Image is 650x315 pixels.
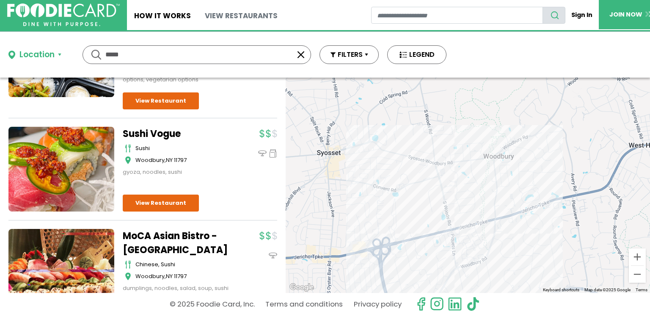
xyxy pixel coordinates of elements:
span: 11797 [174,272,187,280]
img: map_icon.svg [125,156,131,164]
button: search [543,7,565,24]
img: cutlery_icon.svg [125,260,131,269]
button: Zoom in [629,248,646,265]
a: Open this area in Google Maps (opens a new window) [288,282,316,293]
input: restaurant search [371,7,543,24]
img: FoodieCard; Eat, Drink, Save, Donate [7,3,120,26]
button: LEGEND [387,45,446,64]
button: Keyboard shortcuts [543,287,579,293]
p: © 2025 Foodie Card, Inc. [170,297,255,312]
span: Woodbury [135,272,165,280]
div: chinese, sushi [135,260,229,269]
div: , [135,156,229,164]
span: Woodbury [135,156,165,164]
a: Sign In [565,7,599,23]
img: dinein_icon.svg [269,251,277,260]
img: map_icon.svg [125,272,131,281]
a: View Restaurant [123,195,199,212]
span: 11797 [174,156,187,164]
div: Location [19,49,55,61]
img: Google [288,282,316,293]
button: Zoom out [629,266,646,283]
img: pickup_icon.svg [269,149,277,158]
img: cutlery_icon.svg [125,144,131,153]
div: gyoza, noodles, sushi [123,168,229,176]
button: FILTERS [319,45,379,64]
a: View Restaurant [123,92,199,109]
a: Privacy policy [354,297,402,312]
a: Terms and conditions [265,297,343,312]
a: Terms [636,287,647,292]
a: Sushi Vogue [123,127,229,141]
img: linkedin.svg [448,297,462,311]
img: dinein_icon.svg [258,149,267,158]
a: MoCA Asian Bistro - [GEOGRAPHIC_DATA] [123,229,229,257]
button: Location [8,49,61,61]
svg: check us out on facebook [414,297,428,311]
div: dumplings, noodles, salad, soup, sushi [123,284,229,293]
span: NY [166,156,173,164]
div: , [135,272,229,281]
span: Map data ©2025 Google [584,287,631,292]
img: tiktok.svg [466,297,480,311]
span: NY [166,272,173,280]
div: sushi [135,144,229,153]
